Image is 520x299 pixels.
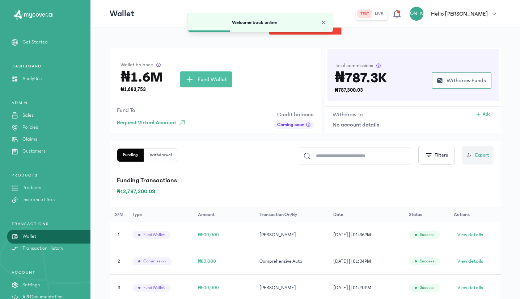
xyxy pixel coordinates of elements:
h3: ₦1.6M [121,71,163,83]
button: Funding [117,149,144,162]
th: Actions [449,207,501,222]
span: Withdraw Funds [447,76,486,85]
p: Policies [22,124,38,131]
span: ₦500,000 [198,285,219,290]
span: success [420,232,434,238]
th: Date [329,207,405,222]
td: [DATE] || 01:34PM [329,248,405,275]
td: [DATE] || 01:36PM [329,222,405,248]
p: Analytics [22,75,42,83]
p: Products [22,184,41,192]
button: [PERSON_NAME]Hello [PERSON_NAME] [409,7,501,21]
span: Fund wallet [143,232,165,238]
p: Settings [22,281,40,289]
p: Insurance Links [22,196,55,204]
p: Get Started [22,38,48,46]
span: Welcome back online [232,20,277,25]
th: S/N [110,207,128,222]
p: Customers [22,148,46,155]
button: Fund Wallet [180,71,232,87]
span: View details [457,284,483,291]
td: [PERSON_NAME] [255,222,329,248]
span: 2 [118,259,120,264]
h3: ₦787.3K [335,72,387,84]
p: ₦1,683,753 [121,86,163,93]
button: test [358,9,372,18]
button: Export [462,146,494,165]
button: Add [473,110,494,119]
span: Add [483,112,491,117]
th: Amount [194,207,255,222]
span: Total commissions [335,62,373,69]
button: Close [320,19,327,26]
th: Status [405,207,450,222]
span: Export [475,151,489,159]
span: ₦80,000 [198,259,216,264]
span: success [420,258,434,264]
button: View details [454,229,487,241]
th: Type [128,207,194,222]
span: 1 [118,232,120,237]
p: Withdraw To: [333,110,365,119]
span: Request Virtual Account [117,118,176,127]
span: ₦500,000 [198,232,219,237]
td: Comprehensive Auto [255,248,329,275]
button: Withdrawal [144,149,178,162]
button: Withdraw Funds [432,72,491,89]
button: live [372,9,386,18]
span: View details [457,231,483,238]
button: Filters [418,146,455,165]
button: View details [454,256,487,267]
p: Hello [PERSON_NAME] [431,9,488,18]
p: ₦787,300.03 [335,87,387,94]
button: Request Virtual Account [117,116,189,129]
span: Coming soon [277,121,304,128]
p: Fund To [117,106,189,115]
p: Claims [22,136,37,143]
span: Commission [143,258,166,264]
span: 3 [118,285,120,290]
p: No account details [333,120,494,129]
p: Funding Transactions [117,175,494,186]
p: Credit balance [274,110,314,119]
th: Transaction on/by [255,207,329,222]
span: Fund Wallet [198,75,227,84]
p: Transaction History [22,245,63,252]
span: success [420,285,434,291]
p: Wallet [110,8,134,20]
button: View details [454,282,487,294]
span: View details [457,258,483,265]
span: Fund wallet [143,285,165,291]
p: Sales [22,112,34,119]
p: ₦12,787,300.03 [117,187,494,196]
div: [PERSON_NAME] [409,7,424,21]
span: Wallet balance [121,61,153,68]
p: Wallet [22,233,36,240]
